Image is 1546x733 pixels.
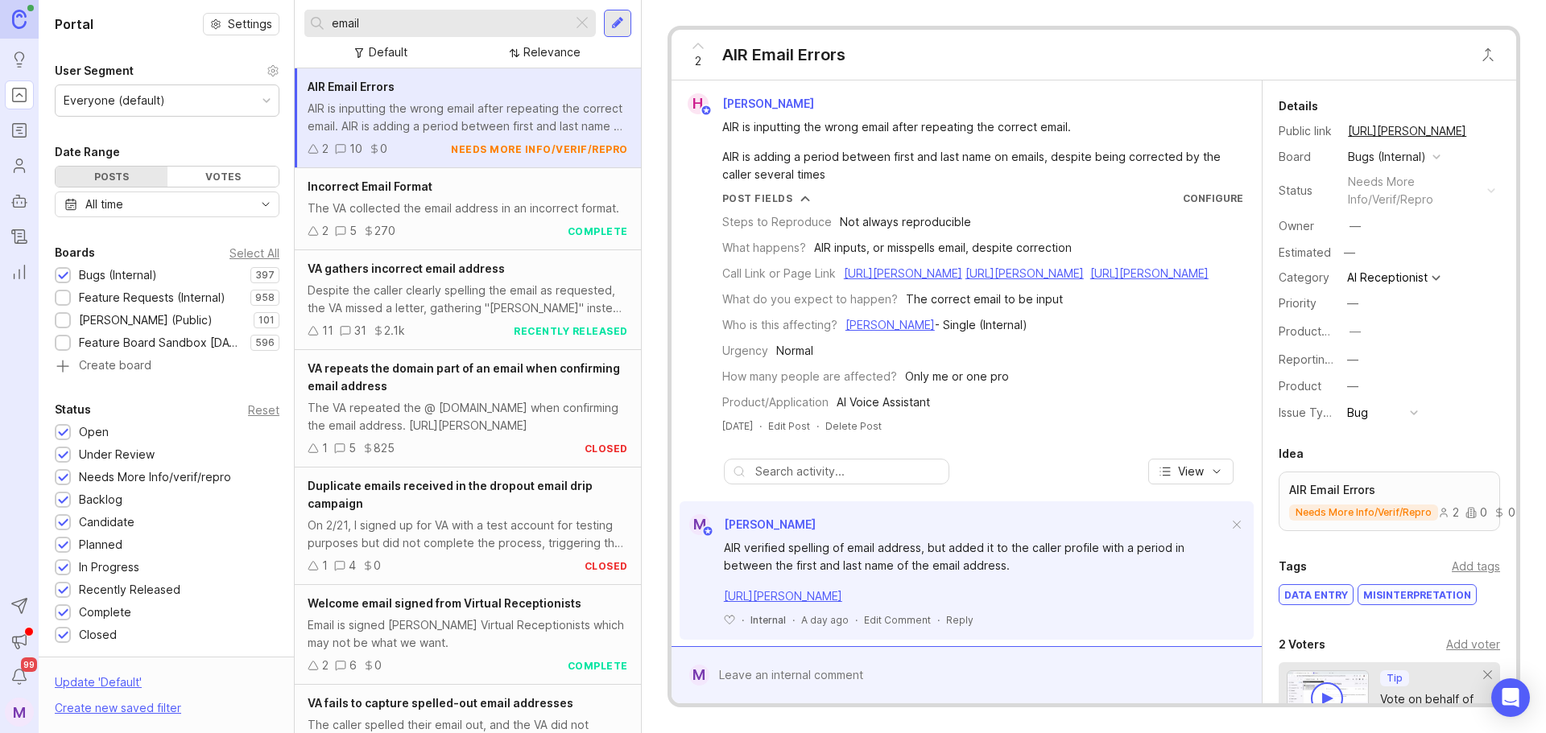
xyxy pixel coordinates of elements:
[1279,148,1335,166] div: Board
[167,167,279,187] div: Votes
[722,191,811,205] button: Post Fields
[722,368,897,385] div: How many people are affected?
[844,266,962,280] a: [URL][PERSON_NAME]
[374,657,382,674] div: 0
[12,10,27,28] img: Canny Home
[689,514,710,535] div: M
[1348,148,1426,166] div: Bugs (Internal)
[523,43,581,61] div: Relevance
[295,250,641,350] a: VA gathers incorrect email addressDespite the caller clearly spelling the email as requested, the...
[568,659,628,673] div: complete
[55,360,279,374] a: Create board
[906,290,1063,308] div: The correct email to be input
[349,557,356,574] div: 4
[855,613,858,627] div: ·
[79,558,139,576] div: In Progress
[1289,482,1490,498] p: AIR Email Errors
[451,142,628,156] div: needs more info/verif/repro
[79,603,131,621] div: Complete
[688,93,709,114] div: H
[724,589,842,603] a: [URL][PERSON_NAME]
[79,423,109,441] div: Open
[1279,472,1500,531] a: AIR Email Errorsneeds more info/verif/repro200
[792,613,795,627] div: ·
[1494,507,1515,518] div: 0
[814,239,1072,257] div: AIR inputs, or misspells email, despite correction
[722,148,1230,183] div: AIR is adding a period between first and last name on emails, despite being corrected by the call...
[322,557,328,574] div: 1
[228,16,272,32] span: Settings
[568,224,628,238] div: complete
[1279,557,1307,576] div: Tags
[55,400,91,419] div: Status
[1279,247,1331,258] div: Estimated
[295,350,641,467] a: VA repeats the domain part of an email when confirming email addressThe VA repeated the @ [DOMAIN...
[384,322,405,340] div: 2.1k
[5,151,34,180] a: Users
[722,290,898,308] div: What do you expect to happen?
[722,213,832,231] div: Steps to Reproduce
[64,92,165,109] div: Everyone (default)
[79,626,117,644] div: Closed
[55,14,93,34] h1: Portal
[1348,173,1481,208] div: needs more info/verif/repro
[203,13,279,35] button: Settings
[255,291,275,304] p: 958
[79,266,157,284] div: Bugs (Internal)
[349,657,357,674] div: 6
[1347,351,1358,369] div: —
[722,118,1230,136] div: AIR is inputting the wrong email after repeating the correct email.
[801,613,849,627] span: A day ago
[369,43,407,61] div: Default
[845,318,935,331] a: [PERSON_NAME]
[55,673,142,699] div: Update ' Default '
[1347,377,1358,395] div: —
[5,698,34,727] div: M
[1438,507,1459,518] div: 2
[514,324,628,338] div: recently released
[1279,97,1318,116] div: Details
[750,613,786,627] div: Internal
[5,80,34,109] a: Portal
[759,419,762,433] div: ·
[946,613,973,627] div: Reply
[55,142,120,162] div: Date Range
[701,525,713,537] img: member badge
[1279,352,1365,366] label: Reporting Team
[1279,635,1325,654] div: 2 Voters
[55,61,134,80] div: User Segment
[308,200,628,217] div: The VA collected the email address in an incorrect format.
[695,52,701,70] span: 2
[79,311,213,329] div: [PERSON_NAME] (Public)
[1279,406,1337,419] label: Issue Type
[5,627,34,656] button: Announcements
[322,140,329,158] div: 2
[1491,678,1530,717] div: Open Intercom Messenger
[55,243,95,262] div: Boards
[1345,321,1366,342] button: ProductboardID
[1279,324,1364,338] label: ProductboardID
[722,43,845,66] div: AIR Email Errors
[845,316,1027,334] div: - Single (Internal)
[21,657,37,672] span: 99
[1446,636,1500,653] div: Add voter
[79,581,180,599] div: Recently Released
[689,665,709,686] div: M
[79,536,122,554] div: Planned
[56,167,167,187] div: Posts
[776,342,813,360] div: Normal
[79,513,134,531] div: Candidate
[322,657,329,674] div: 2
[1350,217,1361,235] div: —
[380,140,387,158] div: 0
[79,289,225,307] div: Feature Requests (Internal)
[5,187,34,216] a: Autopilot
[295,467,641,585] a: Duplicate emails received in the dropout email drip campaignOn 2/21, I signed up for VA with a te...
[1287,670,1369,724] img: video-thumbnail-vote-d41b83416815613422e2ca741bf692cc.jpg
[678,93,827,114] a: H[PERSON_NAME]
[1279,269,1335,286] div: Category
[79,446,155,463] div: Under Review
[825,419,882,433] div: Delete Post
[308,80,395,93] span: AIR Email Errors
[722,97,814,110] span: [PERSON_NAME]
